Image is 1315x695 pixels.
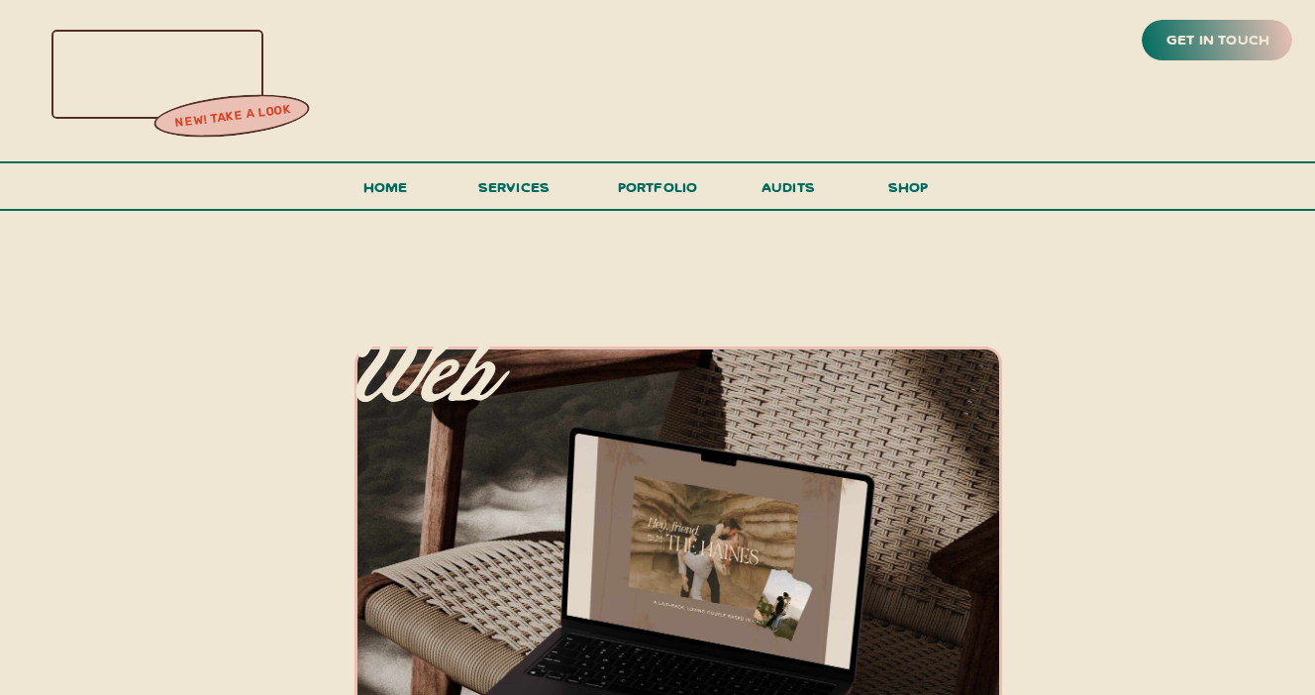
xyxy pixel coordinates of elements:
[478,177,551,196] span: services
[152,97,314,137] a: new! take a look
[759,174,818,209] a: audits
[611,174,704,211] a: portfolio
[28,252,501,533] p: All-inclusive branding, web design & copy
[472,174,556,211] a: services
[860,174,956,209] a: shop
[1163,27,1273,54] a: get in touch
[354,174,416,211] a: Home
